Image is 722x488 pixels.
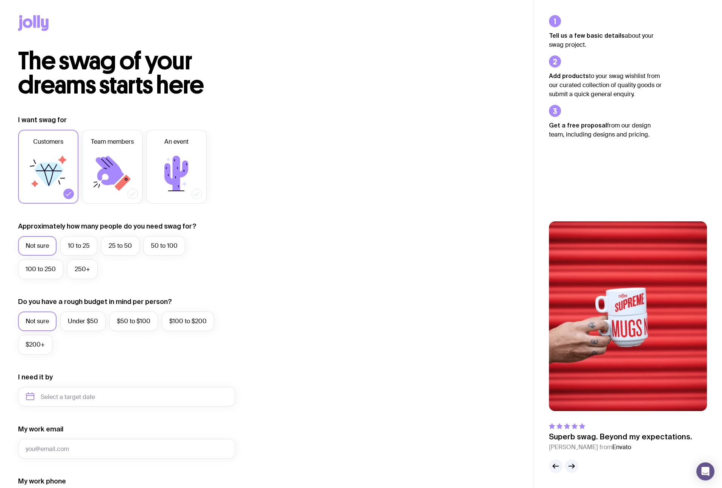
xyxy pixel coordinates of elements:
[18,46,204,100] span: The swag of your dreams starts here
[18,425,63,434] label: My work email
[109,312,158,331] label: $50 to $100
[696,462,714,480] div: Open Intercom Messenger
[18,236,57,256] label: Not sure
[549,31,662,49] p: about your swag project.
[18,335,52,354] label: $200+
[164,137,189,146] span: An event
[101,236,139,256] label: 25 to 50
[18,115,67,124] label: I want swag for
[18,387,235,407] input: Select a target date
[549,32,625,39] strong: Tell us a few basic details
[18,312,57,331] label: Not sure
[549,432,692,441] p: Superb swag. Beyond my expectations.
[549,443,692,452] cite: [PERSON_NAME] from
[60,236,97,256] label: 10 to 25
[549,121,662,139] p: from our design team, including designs and pricing.
[18,373,53,382] label: I need it by
[91,137,134,146] span: Team members
[549,71,662,99] p: to your swag wishlist from our curated collection of quality goods or submit a quick general enqu...
[18,439,235,459] input: you@email.com
[60,312,106,331] label: Under $50
[549,72,589,79] strong: Add products
[18,297,172,306] label: Do you have a rough budget in mind per person?
[549,122,607,129] strong: Get a free proposal
[143,236,185,256] label: 50 to 100
[18,259,63,279] label: 100 to 250
[67,259,98,279] label: 250+
[162,312,214,331] label: $100 to $200
[33,137,63,146] span: Customers
[18,477,66,486] label: My work phone
[18,222,196,231] label: Approximately how many people do you need swag for?
[612,443,631,451] span: Envato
